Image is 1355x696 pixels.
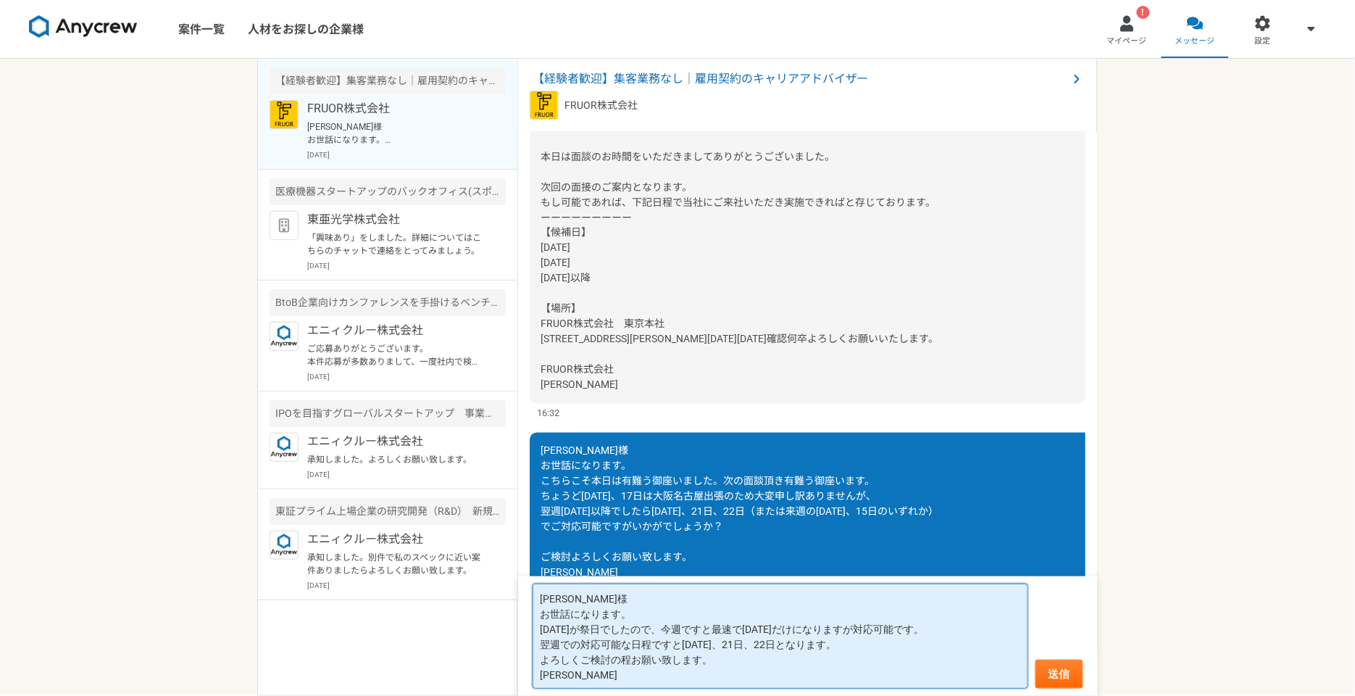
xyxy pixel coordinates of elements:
[533,70,1068,88] span: 【経験者歓迎】集客業務なし｜雇用契約のキャリアアドバイザー
[541,445,938,579] span: [PERSON_NAME]様 お世話になります。 こちらこそ本日は有難う御座いました。次の面談頂き有難う御座います。 ちょうど[DATE]、17日は大阪名古屋出張のため大変申し訳ありませんが、 ...
[307,322,486,339] p: エニィクルー株式会社
[307,453,486,466] p: 承知しました。よろしくお願い致します。
[1107,36,1147,47] span: マイページ
[307,531,486,548] p: エニィクルー株式会社
[270,433,299,462] img: logo_text_blue_01.png
[307,120,486,146] p: [PERSON_NAME]様 お世話になります。 こちらこそ本日は有難う御座いました。次の面談頂き有難う御座います。 ちょうど[DATE]、17日は大阪名古屋出張のため大変申し訳ありませんが、 ...
[270,322,299,351] img: logo_text_blue_01.png
[1175,36,1215,47] span: メッセージ
[533,584,1028,689] textarea: [PERSON_NAME]様 お世話になります。 [DATE]が祭日でしたので、今週ですと最速で[DATE]だけになりますが対応可能です。 翌週での対応可能な日程ですと[DATE]、21日、22...
[29,15,138,38] img: 8DqYSo04kwAAAAASUVORK5CYII=
[307,580,506,591] p: [DATE]
[307,342,486,368] p: ご応募ありがとうございます。 本件応募が多数ありまして、一度社内で検討してご紹介可能な際に改めてご連絡とさせていただければと思います。 よろしくお願いいたします。 尚、BtoBマーケ、コンテンツ...
[270,211,299,240] img: default_org_logo-42cde973f59100197ec2c8e796e4974ac8490bb5b08a0eb061ff975e4574aa76.png
[307,211,486,228] p: 東亜光学株式会社
[307,100,486,117] p: FRUOR株式会社
[270,178,506,205] div: 医療機器スタートアップのバックオフィス(スポット、週1から可)
[270,289,506,316] div: BtoB企業向けカンファレンスを手掛けるベンチャーでの新規事業開発責任者を募集
[270,400,506,427] div: IPOを目指すグローバルスタートアップ 事業責任者候補
[270,100,299,129] img: FRUOR%E3%83%AD%E3%82%B3%E3%82%99.png
[1255,36,1271,47] span: 設定
[1035,660,1083,689] button: 送信
[270,67,506,94] div: 【経験者歓迎】集客業務なし｜雇用契約のキャリアアドバイザー
[270,531,299,560] img: logo_text_blue_01.png
[564,98,638,113] p: FRUOR株式会社
[537,407,559,420] span: 16:32
[307,469,506,480] p: [DATE]
[307,551,486,577] p: 承知しました。別件で私のスペックに近い案件ありましたらよろしくお願い致します。
[541,120,938,391] span: FRUOR株式会社の[PERSON_NAME]です。 本日は面談のお時間をいただきましてありがとうございました。 次回の面接のご案内となります。 もし可能であれば、下記日程で当社にご来社いただき...
[307,433,486,450] p: エニィクルー株式会社
[307,260,506,271] p: [DATE]
[270,498,506,525] div: 東証プライム上場企業の研究開発（R&D） 新規事業開発
[307,231,486,257] p: 「興味あり」をしました。詳細についてはこちらのチャットで連絡をとってみましょう。
[307,149,506,160] p: [DATE]
[307,371,506,382] p: [DATE]
[1137,6,1150,19] div: !
[530,91,559,120] img: FRUOR%E3%83%AD%E3%82%B3%E3%82%99.png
